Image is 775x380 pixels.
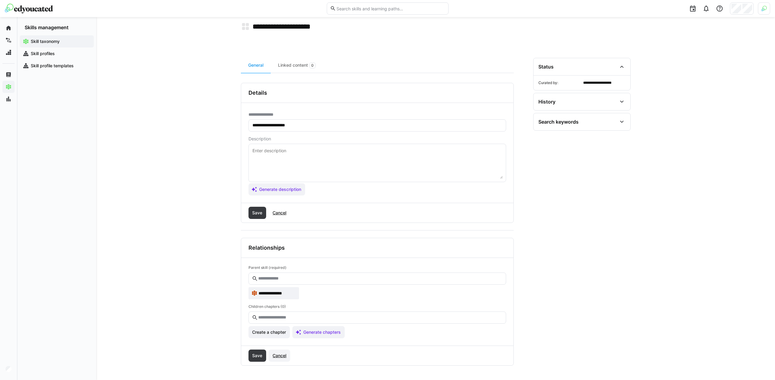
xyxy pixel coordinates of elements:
[248,326,290,338] button: Create a chapter
[292,326,345,338] button: Generate chapters
[258,186,302,192] span: Generate description
[248,304,506,309] h4: Children chapters (0)
[538,64,554,70] div: Status
[248,90,267,96] h3: Details
[269,207,290,219] button: Cancel
[248,245,285,251] h3: Relationships
[302,329,342,335] span: Generate chapters
[248,207,266,219] button: Save
[271,58,323,73] div: Linked content
[311,63,314,68] span: 0
[248,183,305,195] button: Generate description
[538,119,579,125] div: Search keywords
[251,210,263,216] span: Save
[251,353,263,359] span: Save
[251,329,287,335] span: Create a chapter
[272,353,287,359] span: Cancel
[248,265,506,270] h4: Parent skill (required)
[272,210,287,216] span: Cancel
[336,6,445,11] input: Search skills and learning paths…
[248,136,271,141] span: Description
[538,80,581,85] span: Curated by:
[269,350,290,362] button: Cancel
[248,350,266,362] button: Save
[538,99,555,105] div: History
[241,58,271,73] div: General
